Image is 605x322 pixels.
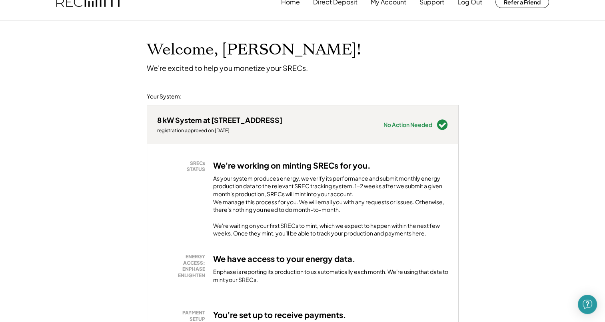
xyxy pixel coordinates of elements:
[157,127,282,134] div: registration approved on [DATE]
[213,310,346,320] h3: You're set up to receive payments.
[157,115,282,125] div: 8 kW System at [STREET_ADDRESS]
[147,40,361,59] h1: Welcome, [PERSON_NAME]!
[161,160,205,173] div: SRECs STATUS
[161,254,205,278] div: ENERGY ACCESS: ENPHASE ENLIGHTEN
[213,254,355,264] h3: We have access to your energy data.
[213,160,371,171] h3: We're working on minting SRECs for you.
[147,93,182,101] div: Your System:
[213,222,448,237] div: We're waiting on your first SRECs to mint, which we expect to happen within the next few weeks. O...
[213,268,448,284] div: Enphase is reporting its production to us automatically each month. We're using that data to mint...
[578,295,597,314] div: Open Intercom Messenger
[383,122,432,127] div: No Action Needed
[213,175,448,218] div: As your system produces energy, we verify its performance and submit monthly energy production da...
[147,63,308,72] div: We're excited to help you monetize your SRECs.
[161,310,205,322] div: PAYMENT SETUP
